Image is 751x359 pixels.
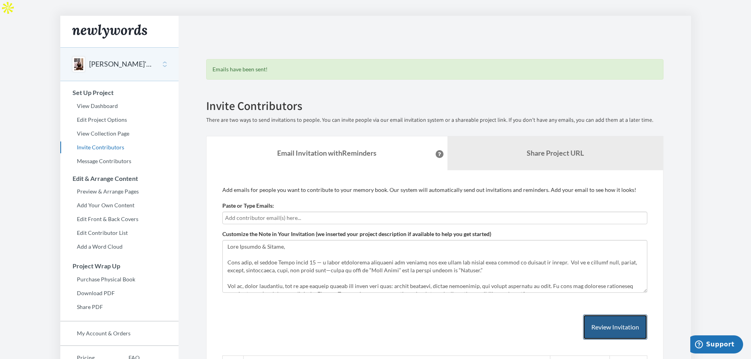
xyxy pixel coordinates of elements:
a: View Collection Page [60,128,179,140]
iframe: Opens a widget where you can chat to one of our agents [690,335,743,355]
a: Add a Word Cloud [60,241,179,253]
h2: Invite Contributors [206,99,663,112]
p: There are two ways to send invitations to people. You can invite people via our email invitation ... [206,116,663,124]
label: Paste or Type Emails: [222,202,274,210]
a: Invite Contributors [60,141,179,153]
h3: Set Up Project [61,89,179,96]
a: View Dashboard [60,100,179,112]
a: Edit Contributor List [60,227,179,239]
a: Add Your Own Content [60,199,179,211]
a: Download PDF [60,287,179,299]
textarea: Lore Ipsumdo & Sitame, Cons adip, el seddoe Tempo incid 15 — u labor etdolorema aliquaeni adm ven... [222,240,647,293]
div: Emails have been sent! [206,59,663,80]
button: Review Invitation [583,314,647,340]
a: Purchase Physical Book [60,273,179,285]
a: Edit Front & Back Covers [60,213,179,225]
img: Newlywords logo [72,24,147,39]
a: My Account & Orders [60,327,179,339]
strong: Email Invitation with Reminders [277,149,376,157]
a: Edit Project Options [60,114,179,126]
button: [PERSON_NAME]'s Birthday Book of Memories [89,59,153,69]
a: Newlywords logo [60,16,179,47]
input: Add contributor email(s) here... [225,214,645,222]
a: Preview & Arrange Pages [60,186,179,197]
a: Share PDF [60,301,179,313]
h3: Project Wrap Up [61,262,179,270]
p: Add emails for people you want to contribute to your memory book. Our system will automatically s... [222,186,647,194]
b: Share Project URL [527,149,584,157]
a: Message Contributors [60,155,179,167]
label: Customize the Note in Your Invitation (we inserted your project description if available to help ... [222,230,491,238]
h3: Edit & Arrange Content [61,175,179,182]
